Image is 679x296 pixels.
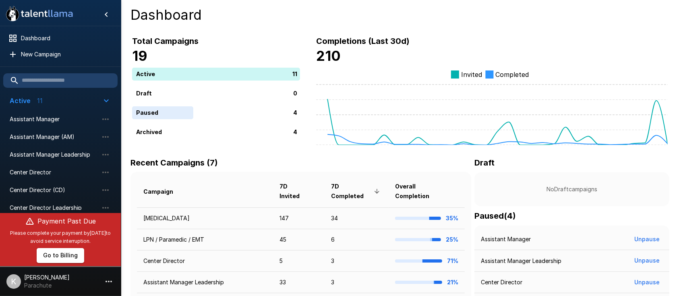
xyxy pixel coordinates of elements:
p: Assistant Manager [481,235,531,243]
td: 3 [325,250,389,272]
h4: Dashboard [130,6,669,23]
b: Completions (Last 30d) [316,36,410,46]
span: 7D Completed [331,182,382,201]
td: [MEDICAL_DATA] [137,207,273,229]
b: Total Campaigns [132,36,199,46]
b: 19 [132,48,147,64]
td: 6 [325,229,389,250]
td: 147 [273,207,325,229]
td: Assistant Manager Leadership [137,272,273,293]
p: 4 [293,128,297,136]
button: Unpause [631,275,663,290]
span: Overall Completion [395,182,458,201]
td: 45 [273,229,325,250]
b: Draft [474,158,495,168]
b: 25% [446,236,458,243]
td: LPN / Paramedic / EMT [137,229,273,250]
td: Center Director [137,250,273,272]
b: 21% [447,279,458,286]
b: Paused ( 4 ) [474,211,516,221]
p: 4 [293,108,297,117]
td: 34 [325,207,389,229]
b: 210 [316,48,341,64]
p: 0 [293,89,297,97]
p: No Draft campaigns [487,185,656,193]
b: 71% [447,257,458,264]
td: 5 [273,250,325,272]
b: 35% [446,215,458,221]
span: Campaign [143,187,184,197]
button: Unpause [631,232,663,247]
b: Recent Campaigns (7) [130,158,218,168]
p: 11 [292,70,297,78]
td: 3 [325,272,389,293]
p: Center Director [481,278,522,286]
p: Assistant Manager Leadership [481,257,561,265]
button: Unpause [631,253,663,268]
td: 33 [273,272,325,293]
span: 7D Invited [279,182,318,201]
